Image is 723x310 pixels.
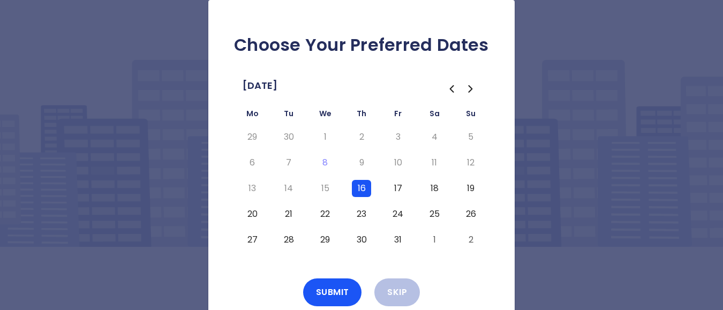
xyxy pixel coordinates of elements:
button: Tuesday, October 21st, 2025 [279,206,298,223]
button: Friday, October 17th, 2025 [388,180,408,197]
th: Monday [234,107,270,124]
button: Submit [303,278,362,306]
button: Go to the Next Month [461,79,480,99]
button: Friday, October 24th, 2025 [388,206,408,223]
button: Saturday, October 18th, 2025 [425,180,444,197]
button: Monday, September 29th, 2025 [243,128,262,146]
button: Friday, October 10th, 2025 [388,154,408,171]
button: Monday, October 13th, 2025 [243,180,262,197]
button: Sunday, November 2nd, 2025 [461,231,480,248]
button: Tuesday, October 7th, 2025 [279,154,298,171]
button: Saturday, October 11th, 2025 [425,154,444,171]
button: Saturday, October 4th, 2025 [425,128,444,146]
button: Skip [374,278,420,306]
button: Thursday, October 16th, 2025, selected [352,180,371,197]
button: Friday, October 3rd, 2025 [388,128,408,146]
h2: Choose Your Preferred Dates [225,34,498,56]
th: Friday [380,107,416,124]
button: Monday, October 27th, 2025 [243,231,262,248]
th: Saturday [416,107,453,124]
th: Tuesday [270,107,307,124]
button: Tuesday, September 30th, 2025 [279,128,298,146]
button: Thursday, October 30th, 2025 [352,231,371,248]
button: Thursday, October 23rd, 2025 [352,206,371,223]
button: Wednesday, October 22nd, 2025 [315,206,335,223]
th: Sunday [453,107,489,124]
button: Thursday, October 9th, 2025 [352,154,371,171]
button: Wednesday, October 15th, 2025 [315,180,335,197]
button: Sunday, October 26th, 2025 [461,206,480,223]
button: Sunday, October 5th, 2025 [461,128,480,146]
button: Sunday, October 12th, 2025 [461,154,480,171]
button: Saturday, October 25th, 2025 [425,206,444,223]
button: Monday, October 20th, 2025 [243,206,262,223]
button: Friday, October 31st, 2025 [388,231,408,248]
button: Thursday, October 2nd, 2025 [352,128,371,146]
button: Wednesday, October 1st, 2025 [315,128,335,146]
th: Wednesday [307,107,343,124]
table: October 2025 [234,107,489,253]
button: Today, Wednesday, October 8th, 2025 [315,154,335,171]
button: Tuesday, October 28th, 2025 [279,231,298,248]
th: Thursday [343,107,380,124]
span: [DATE] [243,77,277,94]
button: Monday, October 6th, 2025 [243,154,262,171]
button: Go to the Previous Month [442,79,461,99]
button: Sunday, October 19th, 2025 [461,180,480,197]
button: Wednesday, October 29th, 2025 [315,231,335,248]
button: Tuesday, October 14th, 2025 [279,180,298,197]
button: Saturday, November 1st, 2025 [425,231,444,248]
